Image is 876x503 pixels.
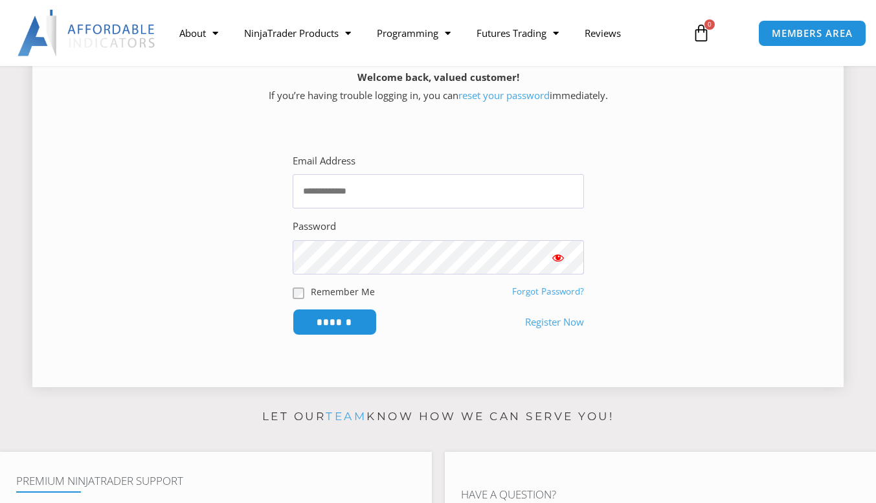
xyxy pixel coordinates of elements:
label: Remember Me [311,285,375,298]
a: NinjaTrader Products [231,18,364,48]
a: About [166,18,231,48]
a: Futures Trading [464,18,572,48]
a: team [326,410,366,423]
span: 0 [704,19,715,30]
a: Reviews [572,18,634,48]
p: If you’re having trouble logging in, you can immediately. [55,69,821,105]
a: MEMBERS AREA [758,20,866,47]
h4: Premium NinjaTrader Support [16,475,416,487]
nav: Menu [166,18,684,48]
a: 0 [673,14,730,52]
img: LogoAI | Affordable Indicators – NinjaTrader [17,10,157,56]
label: Email Address [293,152,355,170]
h4: Have A Question? [461,488,860,501]
button: Show password [532,240,584,274]
a: Register Now [525,313,584,331]
strong: Welcome back, valued customer! [357,71,519,84]
a: Programming [364,18,464,48]
a: reset your password [458,89,550,102]
span: MEMBERS AREA [772,28,853,38]
label: Password [293,218,336,236]
a: Forgot Password? [512,285,584,297]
